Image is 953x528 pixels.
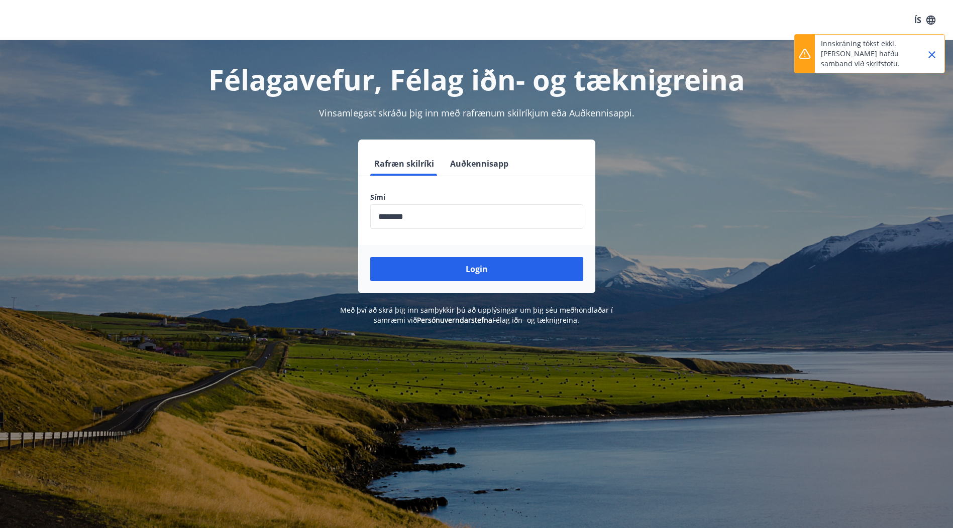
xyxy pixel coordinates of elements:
[340,305,613,325] span: Með því að skrá þig inn samþykkir þú að upplýsingar um þig séu meðhöndlaðar í samræmi við Félag i...
[127,60,826,98] h1: Félagavefur, Félag iðn- og tæknigreina
[370,192,583,202] label: Sími
[923,46,940,63] button: Close
[417,315,492,325] a: Persónuverndarstefna
[370,152,438,176] button: Rafræn skilríki
[446,152,512,176] button: Auðkennisapp
[370,257,583,281] button: Login
[821,39,909,69] p: Innskráning tókst ekki. [PERSON_NAME] hafðu samband við skrifstofu.
[319,107,634,119] span: Vinsamlegast skráðu þig inn með rafrænum skilríkjum eða Auðkennisappi.
[909,11,941,29] button: ÍS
